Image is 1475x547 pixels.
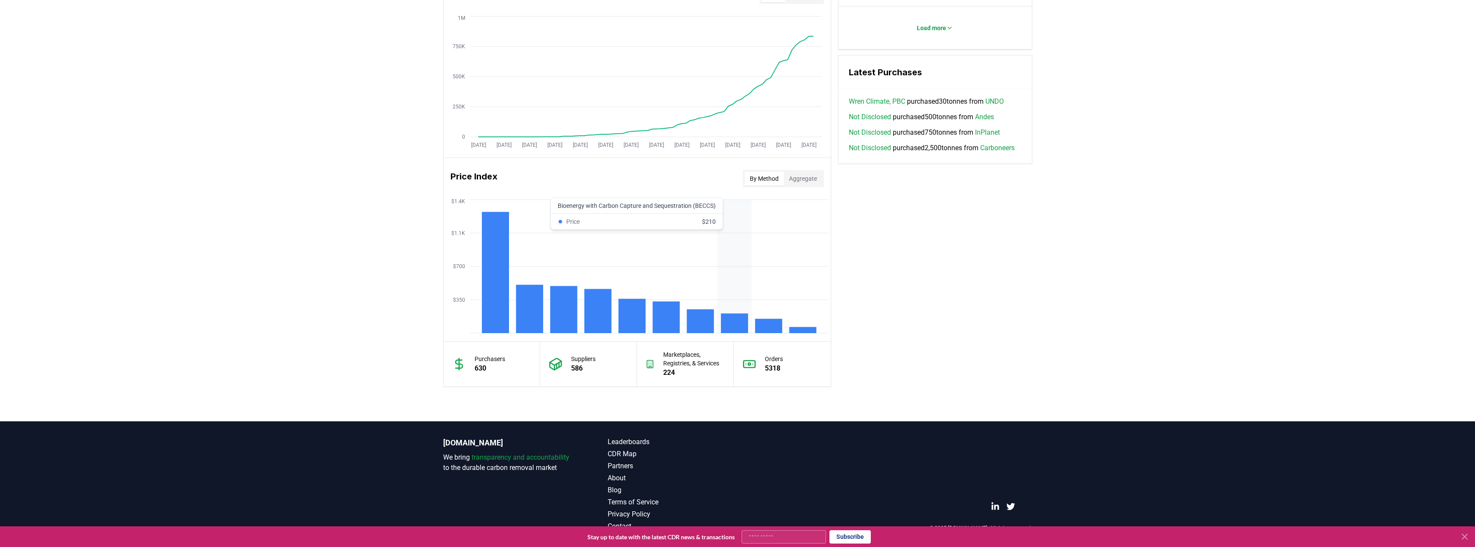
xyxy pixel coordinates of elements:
[475,363,505,374] p: 630
[849,66,1022,79] h3: Latest Purchases
[765,355,783,363] p: Orders
[472,453,569,461] span: transparency and accountability
[929,525,1032,532] p: © 2025 [DOMAIN_NAME]. All rights reserved.
[849,127,1000,138] span: purchased 750 tonnes from
[443,437,573,449] p: [DOMAIN_NAME]
[608,461,738,471] a: Partners
[699,142,714,148] tspan: [DATE]
[623,142,638,148] tspan: [DATE]
[571,363,596,374] p: 586
[910,19,960,37] button: Load more
[451,198,465,204] tspan: $1.4K
[975,112,994,122] a: Andes
[475,355,505,363] p: Purchasers
[985,96,1004,107] a: UNDO
[522,142,537,148] tspan: [DATE]
[849,96,1004,107] span: purchased 30 tonnes from
[453,104,465,110] tspan: 250K
[917,24,946,32] p: Load more
[453,297,465,303] tspan: $350
[849,112,891,122] a: Not Disclosed
[849,143,891,153] a: Not Disclosed
[980,143,1015,153] a: Carboneers
[443,452,573,473] p: We bring to the durable carbon removal market
[608,497,738,507] a: Terms of Service
[462,134,465,140] tspan: 0
[608,437,738,447] a: Leaderboards
[572,142,587,148] tspan: [DATE]
[975,127,1000,138] a: InPlanet
[450,170,497,187] h3: Price Index
[598,142,613,148] tspan: [DATE]
[750,142,765,148] tspan: [DATE]
[801,142,816,148] tspan: [DATE]
[547,142,562,148] tspan: [DATE]
[471,142,486,148] tspan: [DATE]
[849,96,905,107] a: Wren Climate, PBC
[608,485,738,495] a: Blog
[765,363,783,374] p: 5318
[745,172,784,185] button: By Method
[453,263,465,269] tspan: $700
[453,43,465,49] tspan: 750K
[451,230,465,236] tspan: $1.1K
[849,112,994,122] span: purchased 500 tonnes from
[784,172,822,185] button: Aggregate
[663,368,725,378] p: 224
[776,142,791,148] tspan: [DATE]
[991,502,1000,511] a: LinkedIn
[453,74,465,80] tspan: 500K
[496,142,511,148] tspan: [DATE]
[608,449,738,459] a: CDR Map
[849,143,1015,153] span: purchased 2,500 tonnes from
[663,350,725,368] p: Marketplaces, Registries, & Services
[725,142,740,148] tspan: [DATE]
[849,127,891,138] a: Not Disclosed
[458,15,465,21] tspan: 1M
[608,473,738,483] a: About
[608,521,738,532] a: Contact
[608,509,738,519] a: Privacy Policy
[1006,502,1015,511] a: Twitter
[674,142,689,148] tspan: [DATE]
[649,142,664,148] tspan: [DATE]
[571,355,596,363] p: Suppliers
